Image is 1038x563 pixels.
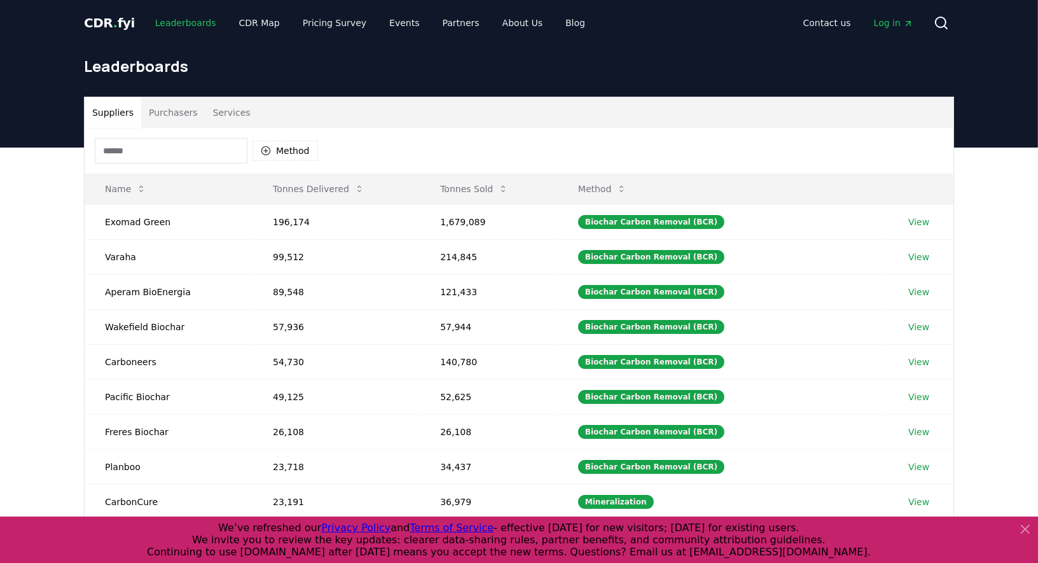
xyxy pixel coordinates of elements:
div: Biochar Carbon Removal (BCR) [578,425,724,439]
td: Wakefield Biochar [85,309,253,344]
td: 23,191 [253,484,420,519]
a: Leaderboards [145,11,226,34]
td: 196,174 [253,204,420,239]
div: Mineralization [578,495,654,509]
td: Carboneers [85,344,253,379]
td: 121,433 [420,274,558,309]
td: Planboo [85,449,253,484]
td: 1,679,089 [420,204,558,239]
a: Log in [864,11,924,34]
td: 99,512 [253,239,420,274]
div: Biochar Carbon Removal (BCR) [578,285,724,299]
a: Pricing Survey [293,11,377,34]
td: 54,730 [253,344,420,379]
div: Biochar Carbon Removal (BCR) [578,320,724,334]
h1: Leaderboards [84,56,954,76]
td: 49,125 [253,379,420,414]
span: . [113,15,118,31]
td: 140,780 [420,344,558,379]
nav: Main [145,11,595,34]
td: Varaha [85,239,253,274]
div: Biochar Carbon Removal (BCR) [578,250,724,264]
a: View [908,216,929,228]
td: Freres Biochar [85,414,253,449]
td: 36,979 [420,484,558,519]
button: Method [568,176,637,202]
a: Blog [555,11,595,34]
a: Partners [432,11,490,34]
a: View [908,321,929,333]
button: Services [205,97,258,128]
a: Contact us [793,11,861,34]
a: View [908,496,929,508]
button: Suppliers [85,97,141,128]
button: Tonnes Sold [430,176,518,202]
a: View [908,356,929,368]
a: View [908,461,929,473]
td: 214,845 [420,239,558,274]
button: Purchasers [141,97,205,128]
td: 26,108 [420,414,558,449]
a: View [908,426,929,438]
span: Log in [874,17,913,29]
td: 26,108 [253,414,420,449]
td: 52,625 [420,379,558,414]
a: CDR.fyi [84,14,135,32]
td: 23,718 [253,449,420,484]
div: Biochar Carbon Removal (BCR) [578,390,724,404]
button: Name [95,176,156,202]
td: 57,936 [253,309,420,344]
button: Tonnes Delivered [263,176,375,202]
td: Pacific Biochar [85,379,253,414]
span: CDR fyi [84,15,135,31]
td: 89,548 [253,274,420,309]
div: Biochar Carbon Removal (BCR) [578,460,724,474]
a: CDR Map [229,11,290,34]
nav: Main [793,11,924,34]
div: Biochar Carbon Removal (BCR) [578,215,724,229]
a: View [908,286,929,298]
div: Biochar Carbon Removal (BCR) [578,355,724,369]
td: 57,944 [420,309,558,344]
td: 34,437 [420,449,558,484]
a: View [908,391,929,403]
a: About Us [492,11,553,34]
button: Method [253,141,318,161]
a: Events [379,11,429,34]
td: CarbonCure [85,484,253,519]
a: View [908,251,929,263]
td: Aperam BioEnergia [85,274,253,309]
td: Exomad Green [85,204,253,239]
